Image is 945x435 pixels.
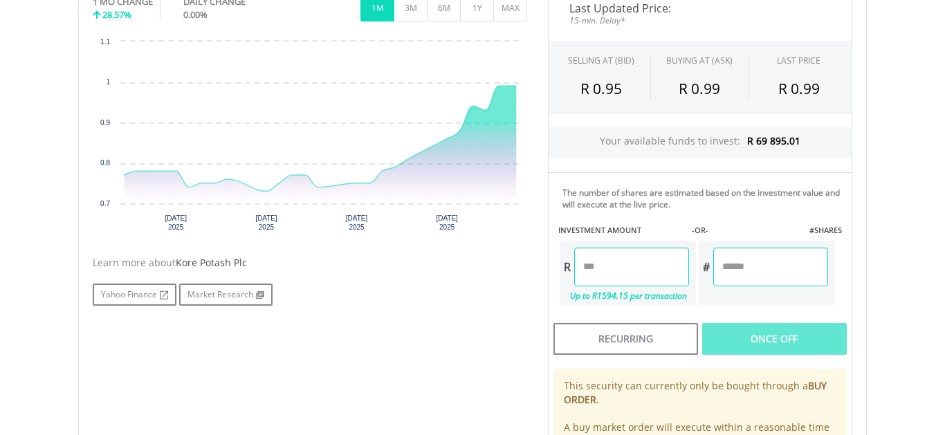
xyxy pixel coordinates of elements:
[564,379,827,406] b: BUY ORDER
[562,187,846,210] div: The number of shares are estimated based on the investment value and will execute at the live price.
[559,3,841,14] span: Last Updated Price:
[100,38,110,46] text: 1.1
[558,225,641,236] label: INVESTMENT AMOUNT
[93,35,527,242] svg: Interactive chart
[436,214,458,231] text: [DATE] 2025
[93,35,527,242] div: Chart. Highcharts interactive chart.
[165,214,187,231] text: [DATE] 2025
[560,248,574,286] div: R
[747,134,800,147] span: R 69 895.01
[93,256,527,270] div: Learn more about
[559,14,841,27] span: 15-min. Delay*
[568,55,634,66] div: SELLING AT (BID)
[699,248,713,286] div: #
[679,79,720,98] span: R 0.99
[183,8,208,21] span: 0.00%
[100,119,110,127] text: 0.9
[100,200,110,207] text: 0.7
[560,286,689,305] div: Up to R1594.15 per transaction
[93,284,176,306] a: Yahoo Finance
[100,159,110,167] text: 0.8
[553,323,698,355] div: Recurring
[809,225,842,236] label: #SHARES
[778,79,820,98] span: R 0.99
[346,214,368,231] text: [DATE] 2025
[176,256,247,269] span: Kore Potash Plc
[702,323,847,355] div: Once Off
[777,55,820,66] div: LAST PRICE
[666,55,733,66] span: BUYING AT (ASK)
[106,78,110,86] text: 1
[549,127,852,158] div: Your available funds to invest:
[102,8,131,21] span: 28.57%
[580,79,622,98] span: R 0.95
[692,225,708,236] label: -OR-
[255,214,277,231] text: [DATE] 2025
[179,284,273,306] a: Market Research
